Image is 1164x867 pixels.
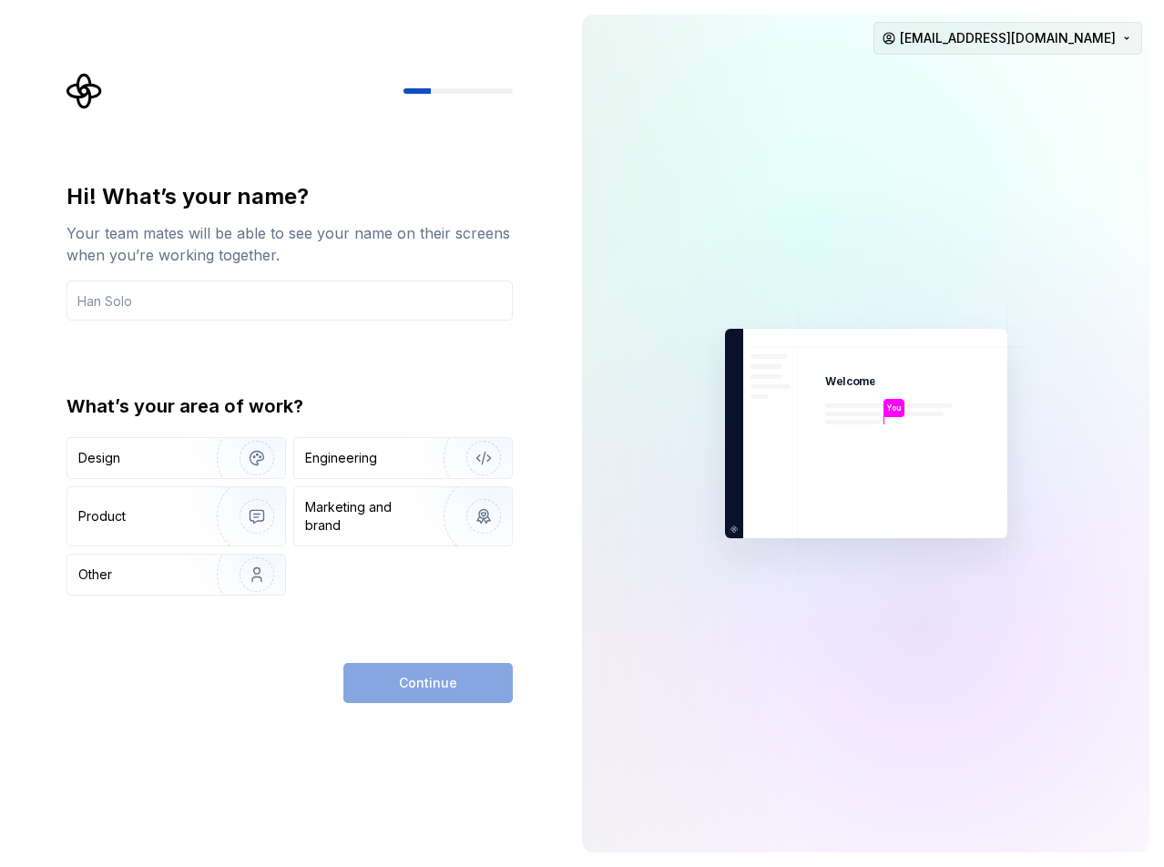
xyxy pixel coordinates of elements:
div: Product [78,507,126,525]
p: You [887,403,901,413]
div: Your team mates will be able to see your name on their screens when you’re working together. [66,222,513,266]
span: [EMAIL_ADDRESS][DOMAIN_NAME] [900,29,1116,47]
div: Design [78,449,120,467]
button: [EMAIL_ADDRESS][DOMAIN_NAME] [873,22,1142,55]
p: Welcome [825,374,875,389]
input: Han Solo [66,280,513,321]
svg: Supernova Logo [66,73,103,109]
div: What’s your area of work? [66,393,513,419]
div: Marketing and brand [305,498,428,535]
div: Engineering [305,449,377,467]
div: Other [78,566,112,584]
div: Hi! What’s your name? [66,182,513,211]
